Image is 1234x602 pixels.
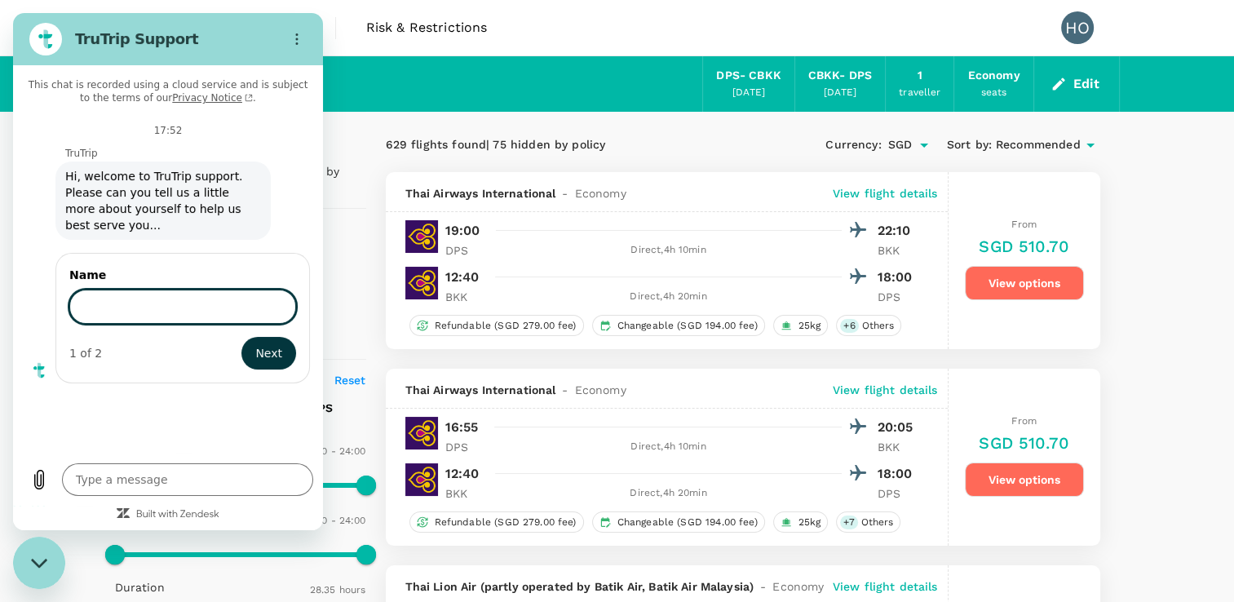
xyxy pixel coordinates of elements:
svg: (opens in a new tab) [229,81,240,89]
span: + 7 [840,516,857,529]
span: Risk & Restrictions [366,18,488,38]
span: Changeable (SGD 194.00 fee) [611,319,764,333]
p: Reset [334,372,366,388]
span: Recommended [996,136,1081,154]
div: [DATE] [732,85,765,101]
button: View options [965,266,1084,300]
p: BKK [445,485,486,502]
div: Economy [967,67,1019,85]
img: TG [405,267,438,299]
div: +6Others [836,315,901,336]
p: View flight details [833,185,938,201]
div: Direct , 4h 10min [496,242,842,259]
button: Open [913,134,935,157]
p: DPS [445,242,486,259]
span: + 6 [840,319,858,333]
span: - [555,382,574,398]
span: 00:00 - 24:00 [301,515,366,526]
img: TG [405,463,438,496]
a: Built with Zendesk: Visit the Zendesk website in a new tab [123,497,206,507]
h6: SGD 510.70 [979,233,1069,259]
h6: SGD 510.70 [979,430,1069,456]
span: 25kg [792,516,828,529]
div: Direct , 4h 10min [496,439,842,455]
span: Changeable (SGD 194.00 fee) [611,516,764,529]
img: TruTrip logo [115,10,202,46]
div: Changeable (SGD 194.00 fee) [592,315,765,336]
div: 1 of 2 [56,332,89,348]
p: View flight details [833,382,938,398]
span: - [555,185,574,201]
span: Thai Lion Air (partly operated by Batik Air, Batik Air Malaysia) [405,578,754,595]
button: Upload file [10,450,42,483]
img: TG [405,220,438,253]
span: Sort by : [947,136,992,154]
span: 28.35 hours [310,584,366,595]
p: BKK [878,439,918,455]
p: 17:52 [141,111,170,124]
h2: TruTrip Support [62,16,261,36]
span: - [754,578,772,595]
span: Hi, welcome to TruTrip support. Please can you tell us a little more about yourself to help us be... [52,155,248,220]
p: DPS [878,485,918,502]
iframe: Messaging window [13,13,323,530]
div: 25kg [773,315,829,336]
span: From [1011,219,1037,230]
p: Duration [115,579,165,595]
p: 18:00 [878,464,918,484]
div: traveller [899,85,940,101]
img: TG [405,417,438,449]
div: HO [1061,11,1094,44]
span: Others [855,516,900,529]
div: Refundable (SGD 279.00 fee) [409,511,584,533]
div: Direct , 4h 20min [496,289,842,305]
button: Options menu [268,10,300,42]
p: 20:05 [878,418,918,437]
span: 25kg [792,319,828,333]
p: TruTrip [52,134,310,147]
div: [DATE] [824,85,856,101]
div: Refundable (SGD 279.00 fee) [409,315,584,336]
p: View flight details [833,578,938,595]
span: Economy [575,382,626,398]
span: Next [242,330,269,350]
div: DPS - CBKK [716,67,781,85]
div: 1 [918,67,922,85]
span: Thai Airways International [405,382,556,398]
a: Privacy Notice(opens in a new tab) [159,79,240,91]
span: Currency : [825,136,881,154]
p: BKK [878,242,918,259]
span: Refundable (SGD 279.00 fee) [428,516,583,529]
p: 16:55 [445,418,479,437]
p: This chat is recorded using a cloud service and is subject to the terms of our . [13,65,297,91]
span: Refundable (SGD 279.00 fee) [428,319,583,333]
span: From [1011,415,1037,427]
div: Changeable (SGD 194.00 fee) [592,511,765,533]
p: 22:10 [878,221,918,241]
div: 25kg [773,511,829,533]
div: seats [981,85,1007,101]
span: Economy [575,185,626,201]
p: 19:00 [445,221,480,241]
div: 629 flights found | 75 hidden by policy [386,136,743,154]
button: View options [965,463,1084,497]
p: 12:40 [445,464,480,484]
iframe: Button to launch messaging window, conversation in progress [13,537,65,589]
div: Direct , 4h 20min [496,485,842,502]
span: Economy [772,578,824,595]
div: CBKK - DPS [808,67,872,85]
span: Thai Airways International [405,185,556,201]
label: Name [56,254,283,270]
span: Others [856,319,901,333]
div: +7Others [836,511,900,533]
button: Edit [1047,71,1106,97]
p: DPS [445,439,486,455]
p: 12:40 [445,268,480,287]
button: Next [228,324,283,356]
p: 18:00 [878,268,918,287]
p: BKK [445,289,486,305]
span: 00:00 - 24:00 [301,445,366,457]
p: DPS [878,289,918,305]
